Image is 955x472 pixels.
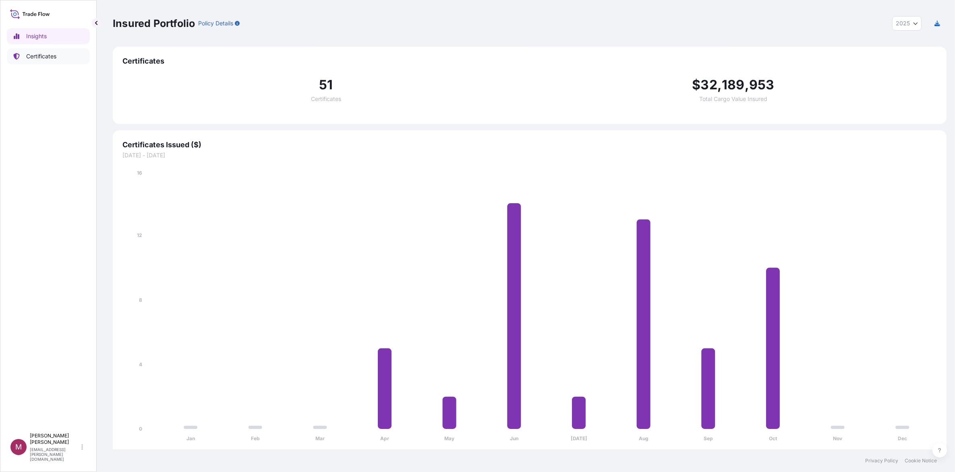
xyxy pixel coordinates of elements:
[699,96,767,102] span: Total Cargo Value Insured
[7,28,90,44] a: Insights
[15,443,22,451] span: M
[749,78,775,91] span: 953
[30,447,80,462] p: [EMAIL_ADDRESS][PERSON_NAME][DOMAIN_NAME]
[510,436,518,442] tspan: Jun
[139,297,142,303] tspan: 8
[198,19,233,27] p: Policy Details
[7,48,90,64] a: Certificates
[315,436,325,442] tspan: Mar
[892,16,922,31] button: Year Selector
[30,433,80,445] p: [PERSON_NAME] [PERSON_NAME]
[865,458,898,464] a: Privacy Policy
[380,436,389,442] tspan: Apr
[701,78,717,91] span: 32
[26,52,56,60] p: Certificates
[833,436,843,442] tspan: Nov
[186,436,195,442] tspan: Jan
[311,96,341,102] span: Certificates
[445,436,455,442] tspan: May
[896,19,910,27] span: 2025
[139,361,142,367] tspan: 4
[251,436,260,442] tspan: Feb
[722,78,745,91] span: 189
[113,17,195,30] p: Insured Portfolio
[122,56,937,66] span: Certificates
[122,140,937,150] span: Certificates Issued ($)
[692,78,700,91] span: $
[139,426,142,432] tspan: 0
[745,78,749,91] span: ,
[137,170,142,176] tspan: 16
[319,78,333,91] span: 51
[26,32,47,40] p: Insights
[717,78,722,91] span: ,
[122,151,937,159] span: [DATE] - [DATE]
[704,436,713,442] tspan: Sep
[898,436,907,442] tspan: Dec
[905,458,937,464] a: Cookie Notice
[769,436,777,442] tspan: Oct
[137,233,142,239] tspan: 12
[639,436,648,442] tspan: Aug
[571,436,587,442] tspan: [DATE]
